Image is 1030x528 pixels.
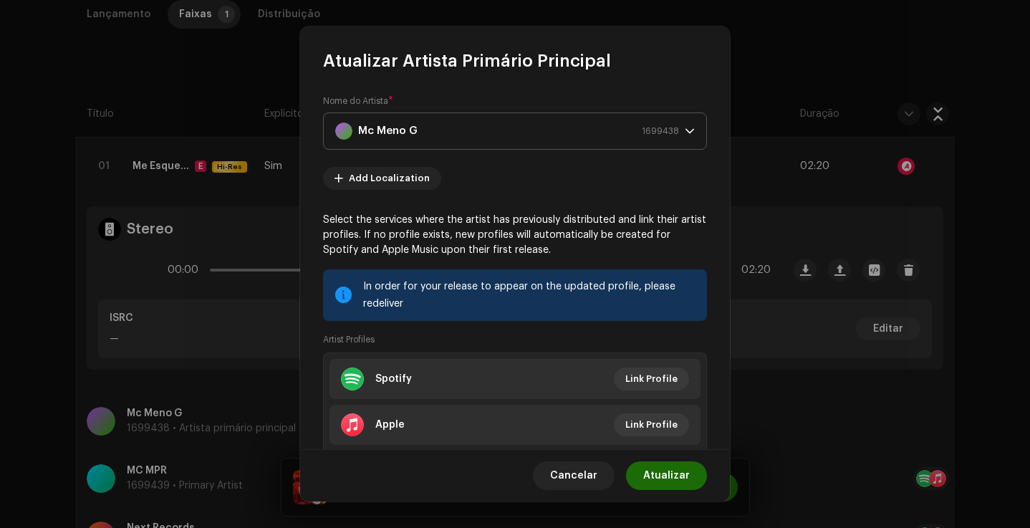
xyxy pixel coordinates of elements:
button: Cancelar [533,461,615,490]
span: Link Profile [625,411,678,439]
span: Atualizar Artista Primário Principal [323,49,611,72]
button: Atualizar [626,461,707,490]
div: In order for your release to appear on the updated profile, please redeliver [363,278,696,312]
button: Add Localization [323,167,441,190]
span: Atualizar [643,461,690,490]
span: Cancelar [550,461,597,490]
span: Link Profile [625,365,678,393]
div: dropdown trigger [685,113,695,149]
span: Add Localization [349,164,430,193]
small: Artist Profiles [323,332,375,347]
span: Mc Meno G [335,113,685,149]
p: Select the services where the artist has previously distributed and link their artist profiles. I... [323,213,707,258]
strong: Mc Meno G [358,113,418,149]
div: Spotify [375,373,412,385]
label: Nome do Artista [323,95,393,107]
button: Link Profile [614,368,689,390]
span: 1699438 [642,113,679,149]
button: Link Profile [614,413,689,436]
div: Apple [375,419,405,431]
